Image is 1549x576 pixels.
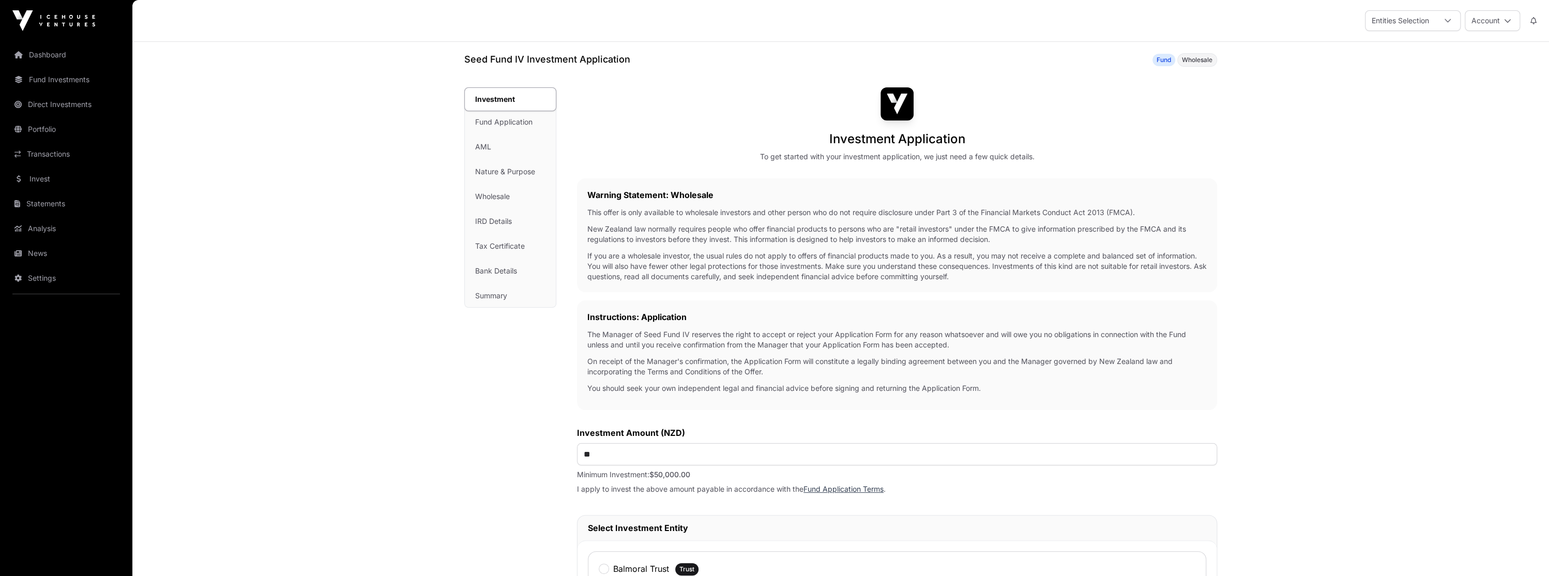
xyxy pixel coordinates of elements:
span: Fund [1157,56,1171,64]
p: This offer is only available to wholesale investors and other person who do not require disclosur... [587,207,1207,218]
span: Trust [679,565,694,573]
span: Wholesale [1182,56,1212,64]
p: If you are a wholesale investor, the usual rules do not apply to offers of financial products mad... [587,251,1207,282]
a: Portfolio [8,118,124,141]
p: Minimum Investment: [577,469,1217,480]
p: You should seek your own independent legal and financial advice before signing and returning the ... [587,383,1207,393]
p: The Manager of Seed Fund IV reserves the right to accept or reject your Application Form for any ... [587,329,1207,350]
div: Entities Selection [1365,11,1435,31]
a: Fund Investments [8,68,124,91]
p: On receipt of the Manager's confirmation, the Application Form will constitute a legally binding ... [587,356,1207,377]
a: Dashboard [8,43,124,66]
img: Seed Fund IV [880,87,914,120]
label: Balmoral Trust [613,563,669,575]
a: Fund Application Terms [803,484,884,493]
button: Account [1465,10,1520,31]
a: Transactions [8,143,124,165]
img: Icehouse Ventures Logo [12,10,95,31]
h2: Select Investment Entity [588,522,1206,534]
h1: Seed Fund IV Investment Application [464,52,630,67]
iframe: Chat Widget [1497,526,1549,576]
a: News [8,242,124,265]
a: Statements [8,192,124,215]
a: Direct Investments [8,93,124,116]
span: $50,000.00 [649,470,690,479]
h2: Warning Statement: Wholesale [587,189,1207,201]
p: New Zealand law normally requires people who offer financial products to persons who are "retail ... [587,224,1207,245]
a: Invest [8,168,124,190]
a: Analysis [8,217,124,240]
div: To get started with your investment application, we just need a few quick details. [760,151,1035,162]
p: I apply to invest the above amount payable in accordance with the . [577,484,1217,494]
h2: Instructions: Application [587,311,1207,323]
a: Settings [8,267,124,290]
h1: Investment Application [829,131,965,147]
label: Investment Amount (NZD) [577,427,1217,439]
